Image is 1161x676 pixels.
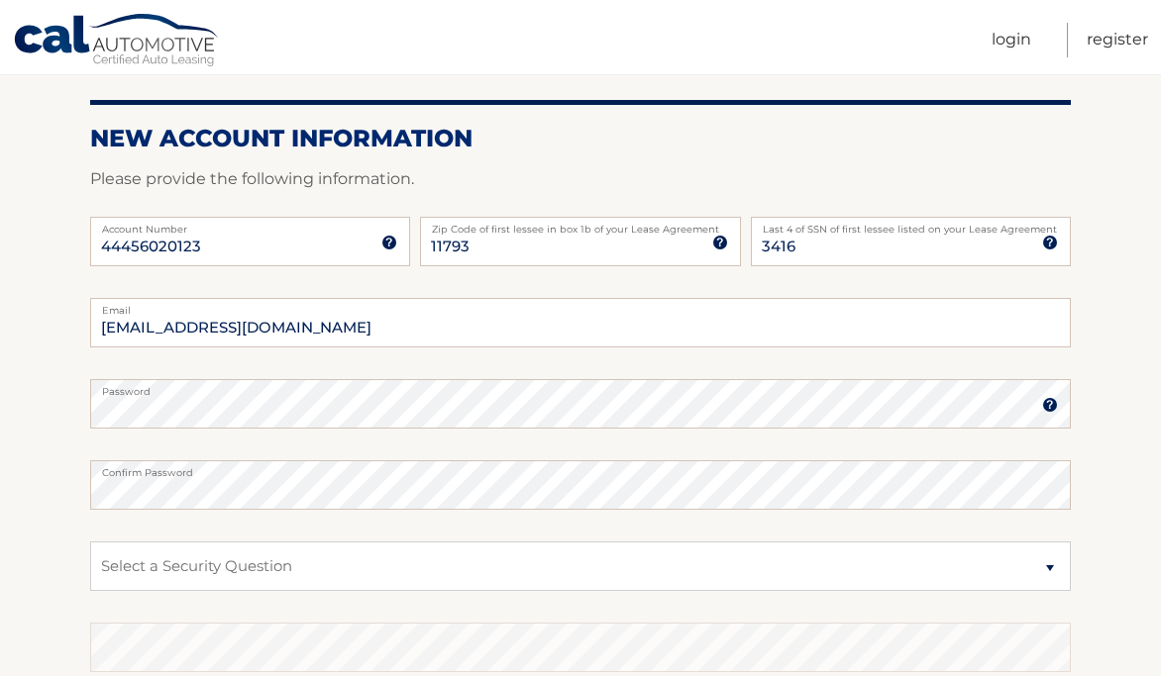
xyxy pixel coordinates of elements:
p: Please provide the following information. [90,165,1071,193]
label: Account Number [90,217,410,233]
img: tooltip.svg [381,235,397,250]
label: Password [90,379,1071,395]
img: tooltip.svg [712,235,728,250]
label: Email [90,298,1071,314]
img: tooltip.svg [1042,397,1058,413]
img: tooltip.svg [1042,235,1058,250]
a: Register [1087,23,1148,57]
h2: New Account Information [90,124,1071,153]
label: Last 4 of SSN of first lessee listed on your Lease Agreement [751,217,1071,233]
input: SSN or EIN (last 4 digits only) [751,217,1071,266]
input: Email [90,298,1071,347]
a: Login [992,23,1031,57]
input: Zip Code [420,217,740,266]
label: Confirm Password [90,460,1071,476]
label: Zip Code of first lessee in box 1b of your Lease Agreement [420,217,740,233]
input: Account Number [90,217,410,266]
a: Cal Automotive [13,13,221,70]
